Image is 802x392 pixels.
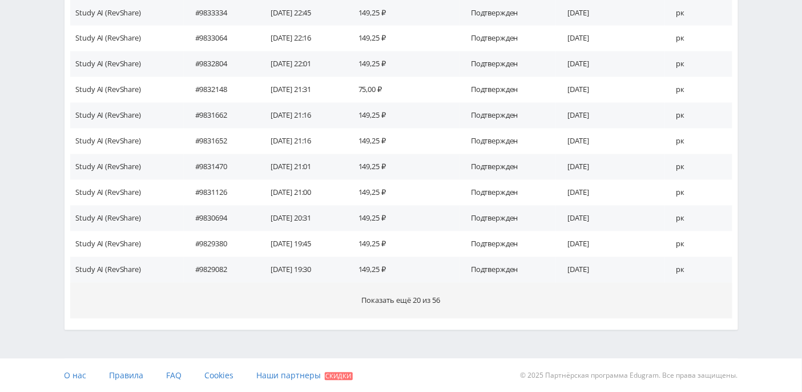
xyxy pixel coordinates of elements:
[259,257,347,283] td: [DATE] 19:30
[259,180,347,206] td: [DATE] 21:00
[205,370,234,381] span: Cookies
[460,154,556,180] td: Подтвержден
[259,206,347,231] td: [DATE] 20:31
[665,51,732,77] td: рк
[184,231,259,257] td: #9829380
[460,206,556,231] td: Подтвержден
[70,206,184,231] td: Study AI (RevShare)
[556,26,665,51] td: [DATE]
[556,103,665,129] td: [DATE]
[347,180,460,206] td: 149,25 ₽
[665,77,732,103] td: рк
[347,129,460,154] td: 149,25 ₽
[556,129,665,154] td: [DATE]
[460,129,556,154] td: Подтвержден
[665,231,732,257] td: рк
[184,103,259,129] td: #9831662
[259,154,347,180] td: [DATE] 21:01
[556,180,665,206] td: [DATE]
[70,77,184,103] td: Study AI (RevShare)
[460,257,556,283] td: Подтвержден
[259,103,347,129] td: [DATE] 21:16
[347,231,460,257] td: 149,25 ₽
[65,370,87,381] span: О нас
[167,370,182,381] span: FAQ
[460,103,556,129] td: Подтвержден
[259,129,347,154] td: [DATE] 21:16
[184,257,259,283] td: #9829082
[665,180,732,206] td: рк
[460,26,556,51] td: Подтвержден
[70,257,184,283] td: Study AI (RevShare)
[70,283,732,319] button: Показать ещё 20 из 56
[665,26,732,51] td: рк
[665,103,732,129] td: рк
[70,154,184,180] td: Study AI (RevShare)
[347,77,460,103] td: 75,00 ₽
[665,257,732,283] td: рк
[257,370,321,381] span: Наши партнеры
[347,154,460,180] td: 149,25 ₽
[556,51,665,77] td: [DATE]
[184,51,259,77] td: #9832804
[362,295,441,306] span: Показать ещё 20 из 56
[70,26,184,51] td: Study AI (RevShare)
[184,26,259,51] td: #9833064
[184,77,259,103] td: #9832148
[347,26,460,51] td: 149,25 ₽
[347,51,460,77] td: 149,25 ₽
[184,154,259,180] td: #9831470
[259,51,347,77] td: [DATE] 22:01
[259,77,347,103] td: [DATE] 21:31
[460,51,556,77] td: Подтвержден
[110,370,144,381] span: Правила
[347,103,460,129] td: 149,25 ₽
[460,180,556,206] td: Подтвержден
[556,206,665,231] td: [DATE]
[70,103,184,129] td: Study AI (RevShare)
[70,180,184,206] td: Study AI (RevShare)
[184,180,259,206] td: #9831126
[347,206,460,231] td: 149,25 ₽
[665,154,732,180] td: рк
[325,373,353,381] span: Скидки
[184,129,259,154] td: #9831652
[70,51,184,77] td: Study AI (RevShare)
[460,77,556,103] td: Подтвержден
[556,257,665,283] td: [DATE]
[665,129,732,154] td: рк
[259,231,347,257] td: [DATE] 19:45
[259,26,347,51] td: [DATE] 22:16
[556,77,665,103] td: [DATE]
[184,206,259,231] td: #9830694
[556,154,665,180] td: [DATE]
[70,231,184,257] td: Study AI (RevShare)
[665,206,732,231] td: рк
[347,257,460,283] td: 149,25 ₽
[70,129,184,154] td: Study AI (RevShare)
[556,231,665,257] td: [DATE]
[460,231,556,257] td: Подтвержден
